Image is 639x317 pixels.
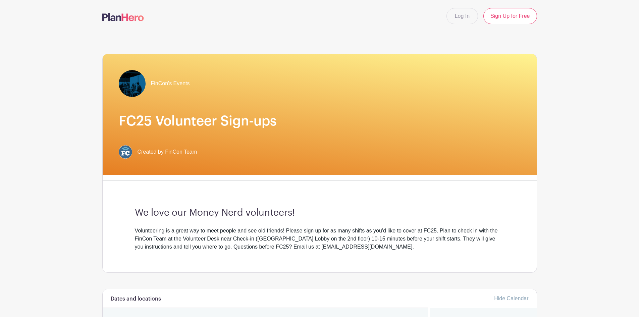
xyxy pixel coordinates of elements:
[151,80,190,88] span: FinCon's Events
[102,13,144,21] img: logo-507f7623f17ff9eddc593b1ce0a138ce2505c220e1c5a4e2b4648c50719b7d32.svg
[483,8,537,24] a: Sign Up for Free
[138,148,197,156] span: Created by FinCon Team
[494,296,528,301] a: Hide Calendar
[119,70,146,97] img: Screen%20Shot%202024-09-23%20at%207.49.53%20PM.png
[446,8,478,24] a: Log In
[135,207,504,219] h3: We love our Money Nerd volunteers!
[135,227,504,251] div: Volunteering is a great way to meet people and see old friends! Please sign up for as many shifts...
[119,113,521,129] h1: FC25 Volunteer Sign-ups
[119,145,132,159] img: FC%20circle.png
[111,296,161,302] h6: Dates and locations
